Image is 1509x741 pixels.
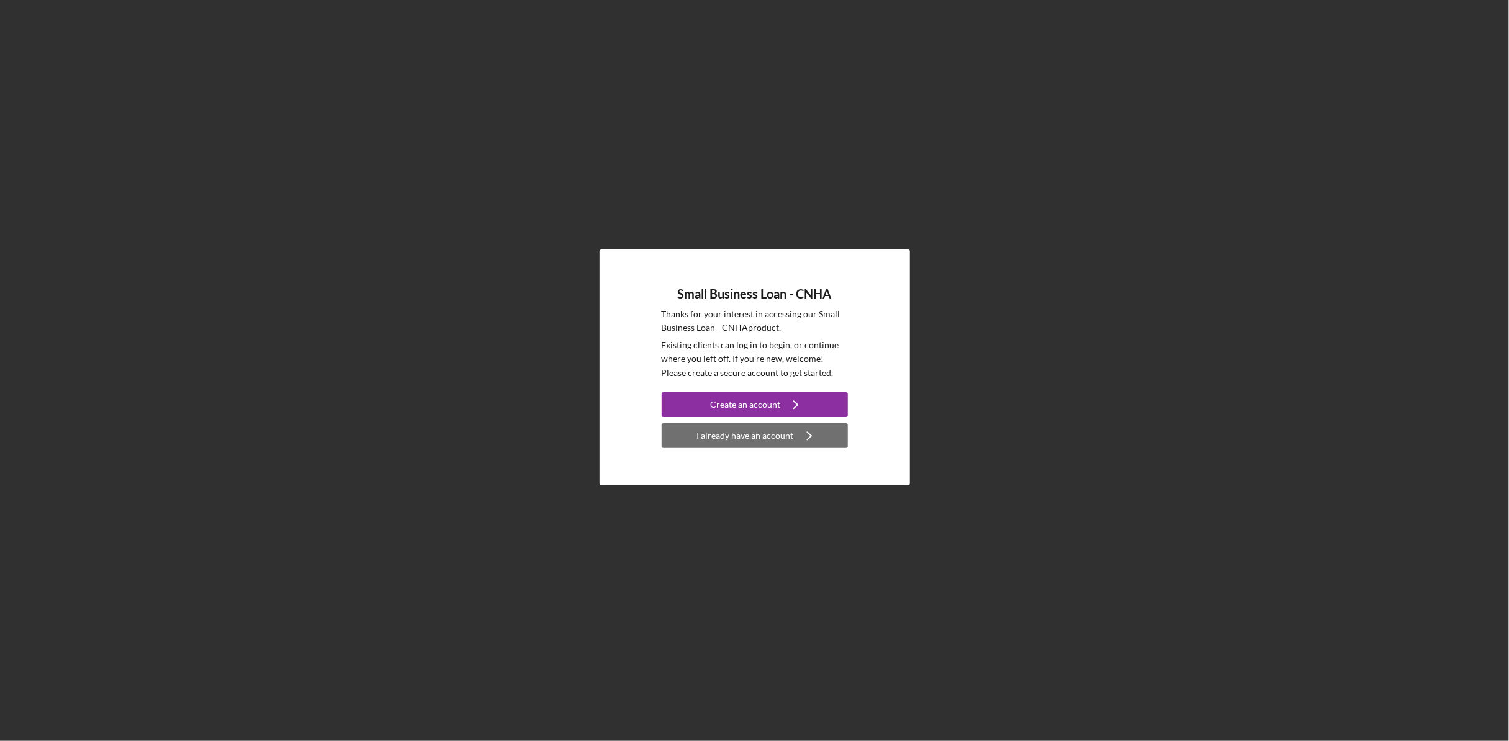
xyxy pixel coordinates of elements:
p: Existing clients can log in to begin, or continue where you left off. If you're new, welcome! Ple... [662,338,848,380]
div: I already have an account [697,423,794,448]
button: Create an account [662,392,848,417]
h4: Small Business Loan - CNHA [678,287,832,301]
button: I already have an account [662,423,848,448]
a: Create an account [662,392,848,420]
div: Create an account [710,392,780,417]
p: Thanks for your interest in accessing our Small Business Loan - CNHA product. [662,307,848,335]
